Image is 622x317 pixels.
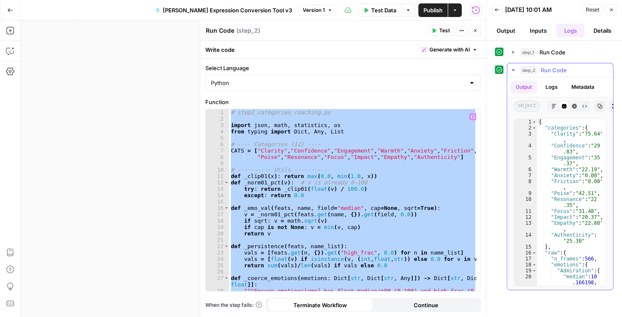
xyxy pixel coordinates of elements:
[514,143,537,155] div: 4
[514,173,537,178] div: 7
[514,214,537,220] div: 12
[586,6,599,14] span: Reset
[303,6,325,14] span: Version 1
[514,262,537,268] div: 18
[514,268,537,274] div: 19
[532,250,537,256] span: Toggle code folding, rows 16 through 260
[293,301,347,309] span: Terminate Workflow
[423,6,443,14] span: Publish
[224,275,229,281] span: Toggle code folding, rows 27 through 41
[206,211,229,218] div: 17
[532,268,537,274] span: Toggle code folding, rows 19 through 23
[205,64,481,72] label: Select Language
[428,25,454,36] button: Test
[206,205,229,211] div: 16
[163,6,292,14] span: [PERSON_NAME] Expression Conversion Tool v3
[514,286,537,297] div: 21
[206,141,229,147] div: 6
[514,125,537,131] div: 2
[206,154,229,160] div: 8
[224,179,229,186] span: Toggle code folding, rows 12 through 14
[200,41,486,58] div: Write code
[491,24,520,37] button: Output
[532,125,537,131] span: Toggle code folding, rows 2 through 15
[206,262,229,269] div: 25
[371,6,396,14] span: Test Data
[206,109,229,116] div: 1
[514,232,537,244] div: 14
[206,218,229,224] div: 18
[514,190,537,196] div: 9
[541,66,567,74] span: Run Code
[206,167,229,173] div: 10
[520,66,537,74] span: step_2
[206,26,234,35] textarea: Run Code
[206,256,229,262] div: 24
[211,79,465,87] input: Python
[206,192,229,198] div: 14
[414,301,438,309] span: Continue
[511,81,537,93] button: Output
[206,237,229,243] div: 21
[540,48,565,57] span: Run Code
[556,24,585,37] button: Logs
[439,27,450,34] span: Test
[206,243,229,249] div: 22
[514,244,537,250] div: 15
[418,44,481,55] button: Generate with AI
[418,3,448,17] button: Publish
[582,4,603,15] button: Reset
[532,262,537,268] span: Toggle code folding, rows 18 through 259
[206,160,229,167] div: 9
[566,81,599,93] button: Metadata
[205,301,262,309] a: When the step fails:
[206,173,229,179] div: 11
[206,116,229,122] div: 2
[540,81,563,93] button: Logs
[206,249,229,256] div: 23
[224,243,229,249] span: Toggle code folding, rows 22 through 25
[514,119,537,125] div: 1
[514,155,537,167] div: 5
[524,24,553,37] button: Inputs
[236,26,260,35] span: ( step_2 )
[206,224,229,230] div: 19
[373,298,479,312] button: Continue
[150,3,297,17] button: [PERSON_NAME] Expression Conversion Tool v3
[514,167,537,173] div: 6
[514,256,537,262] div: 17
[514,220,537,232] div: 13
[520,48,536,57] span: step_1
[206,128,229,135] div: 4
[358,3,401,17] button: Test Data
[514,208,537,214] div: 11
[206,179,229,186] div: 12
[514,250,537,256] div: 16
[206,230,229,237] div: 20
[206,275,229,288] div: 27
[206,288,229,300] div: 28
[532,119,537,125] span: Toggle code folding, rows 1 through 261
[206,135,229,141] div: 5
[205,98,481,106] label: Function
[514,178,537,190] div: 8
[206,186,229,192] div: 13
[206,147,229,154] div: 7
[224,205,229,211] span: Toggle code folding, rows 16 through 20
[514,274,537,286] div: 20
[206,198,229,205] div: 15
[514,196,537,208] div: 10
[206,122,229,128] div: 3
[429,46,470,54] span: Generate with AI
[299,5,336,16] button: Version 1
[588,24,617,37] button: Details
[514,101,540,112] span: object
[206,269,229,275] div: 26
[514,131,537,143] div: 3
